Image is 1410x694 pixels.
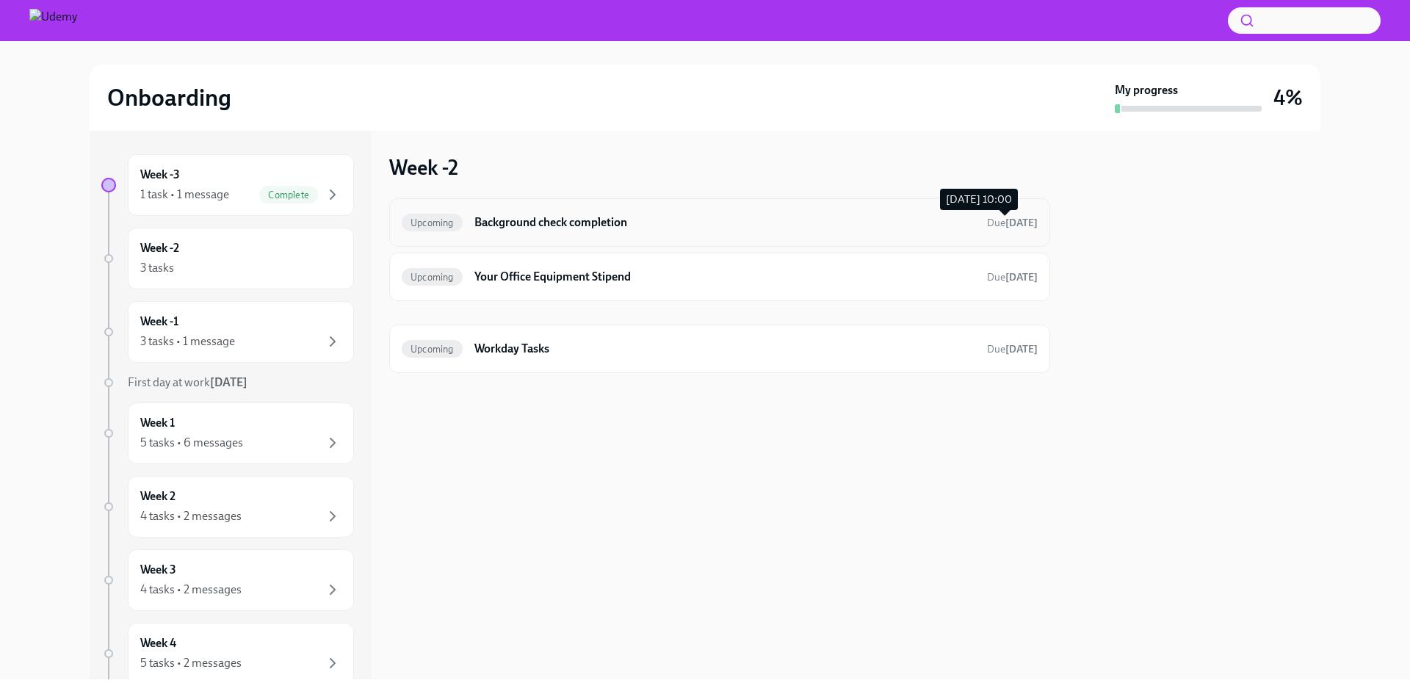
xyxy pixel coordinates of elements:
a: Week 34 tasks • 2 messages [101,549,354,611]
a: Week 24 tasks • 2 messages [101,476,354,538]
span: September 1st, 2025 10:00 [987,342,1038,356]
h6: Workday Tasks [474,341,975,357]
h6: Week -3 [140,167,180,183]
h6: Week -1 [140,314,178,330]
span: Upcoming [402,344,463,355]
a: Week -23 tasks [101,228,354,289]
h3: 4% [1273,84,1303,111]
img: Udemy [29,9,77,32]
span: Due [987,217,1038,229]
span: Due [987,343,1038,355]
div: 1 task • 1 message [140,187,229,203]
span: Complete [259,189,318,200]
h6: Background check completion [474,214,975,231]
a: Week 15 tasks • 6 messages [101,402,354,464]
div: 4 tasks • 2 messages [140,582,242,598]
span: Upcoming [402,217,463,228]
a: Week -13 tasks • 1 message [101,301,354,363]
h6: Week -2 [140,240,179,256]
div: 3 tasks • 1 message [140,333,235,350]
span: Due [987,271,1038,283]
div: 4 tasks • 2 messages [140,508,242,524]
strong: [DATE] [1005,217,1038,229]
div: 5 tasks • 6 messages [140,435,243,451]
h6: Week 4 [140,635,176,651]
div: 3 tasks [140,260,174,276]
strong: [DATE] [1005,343,1038,355]
h3: Week -2 [389,154,458,181]
h6: Your Office Equipment Stipend [474,269,975,285]
span: Upcoming [402,272,463,283]
a: Week -31 task • 1 messageComplete [101,154,354,216]
div: 5 tasks • 2 messages [140,655,242,671]
strong: [DATE] [210,375,247,389]
a: UpcomingBackground check completionDue[DATE] [402,211,1038,234]
a: First day at work[DATE] [101,375,354,391]
a: Week 45 tasks • 2 messages [101,623,354,684]
strong: My progress [1115,82,1178,98]
h6: Week 3 [140,562,176,578]
span: September 8th, 2025 10:00 [987,270,1038,284]
a: UpcomingWorkday TasksDue[DATE] [402,337,1038,361]
h6: Week 2 [140,488,176,505]
span: First day at work [128,375,247,389]
h2: Onboarding [107,83,231,112]
strong: [DATE] [1005,271,1038,283]
a: UpcomingYour Office Equipment StipendDue[DATE] [402,265,1038,289]
h6: Week 1 [140,415,175,431]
